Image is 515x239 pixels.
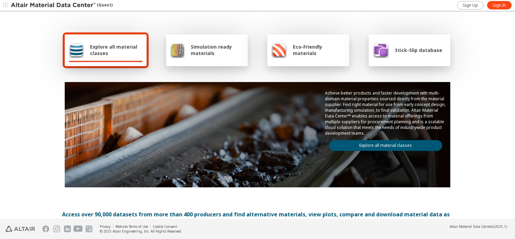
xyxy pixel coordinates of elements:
a: Sign Up [457,1,484,9]
div: Access over 90,000 datasets from more than 400 producers and find alternative materials, view plo... [62,210,453,227]
img: Simulation ready materials [170,42,185,58]
span: Simulation ready materials [191,44,244,56]
div: © 2025 Altair Engineering, Inc. All Rights Reserved. [100,229,182,234]
span: Eco-Friendly materials [293,44,345,56]
a: Website Terms of Use [115,224,148,229]
img: Stick-Slip database [373,42,389,58]
img: Explore all material classes [69,42,84,58]
p: Achieve better products and faster development with multi-domain material properties sourced dire... [325,90,446,136]
img: Altair Engineering [5,226,35,232]
img: Eco-Friendly materials [271,42,287,58]
span: Stick-Slip database [395,47,442,53]
span: Sign In [493,3,506,8]
a: Explore all material classes [329,140,442,151]
span: Altair Material Data Center [450,224,492,229]
div: (Guest) [11,2,113,9]
a: Privacy [100,224,111,229]
div: (v2025.1) [450,224,507,229]
span: Sign Up [463,3,478,8]
a: Cookie Consent [153,224,177,229]
a: Sign In [487,1,512,9]
span: Explore all material classes [90,44,143,56]
img: Altair Material Data Center [11,2,97,9]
